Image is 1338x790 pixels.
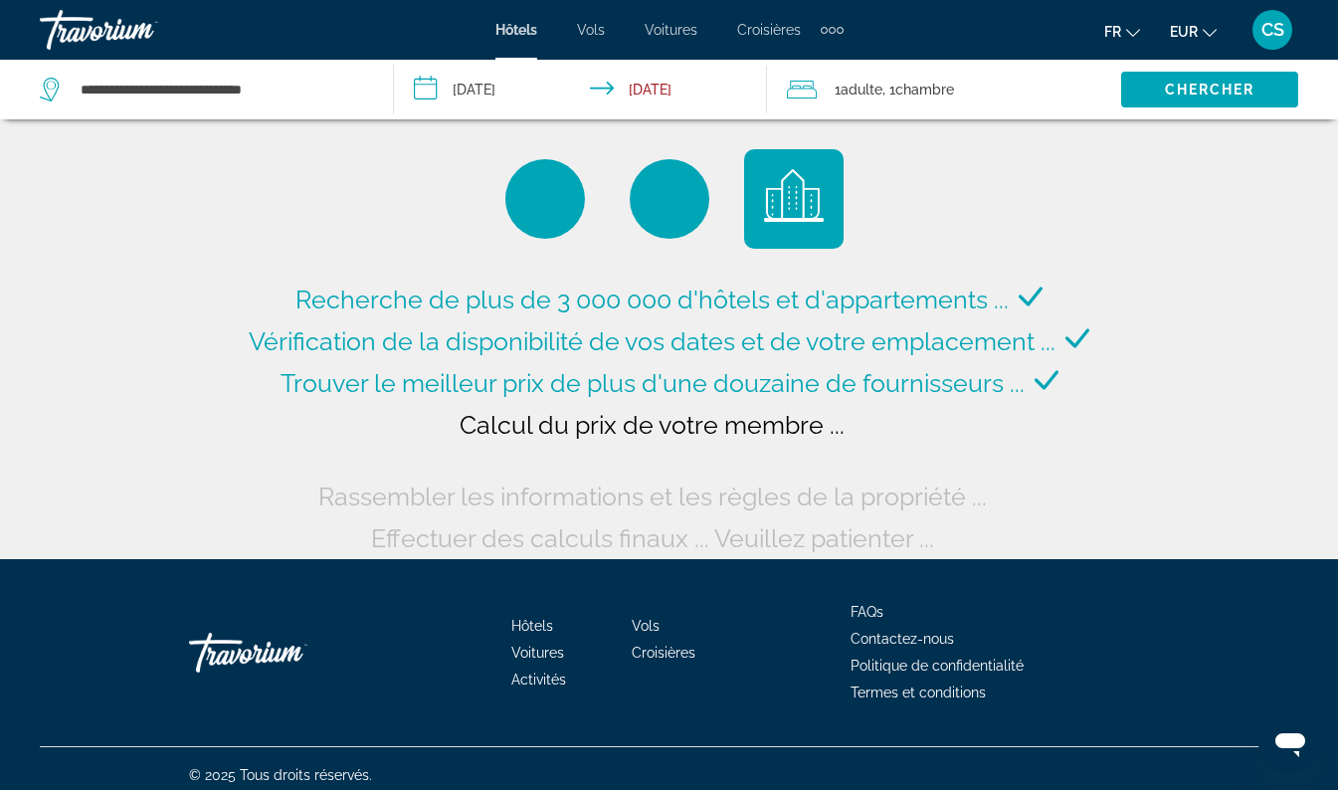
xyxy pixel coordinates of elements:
[1261,20,1284,40] span: CS
[371,523,934,553] span: Effectuer des calculs finaux ... Veuillez patienter ...
[577,22,605,38] a: Vols
[460,410,845,440] span: Calcul du prix de votre membre ...
[40,4,239,56] a: Travorium
[318,482,987,511] span: Rassembler les informations et les règles de la propriété ...
[895,82,954,98] span: Chambre
[1246,9,1298,51] button: User Menu
[841,82,882,98] span: Adulte
[495,22,537,38] a: Hôtels
[189,623,388,683] a: Travorium
[189,767,372,783] span: © 2025 Tous droits réservés.
[1170,17,1217,46] button: Change currency
[511,618,553,634] a: Hôtels
[1104,24,1121,40] span: fr
[632,618,660,634] a: Vols
[295,285,1009,314] span: Recherche de plus de 3 000 000 d'hôtels et d'appartements ...
[835,76,882,103] span: 1
[737,22,801,38] a: Croisières
[821,14,844,46] button: Extra navigation items
[851,604,883,620] a: FAQs
[1258,710,1322,774] iframe: Button to launch messaging window
[1165,82,1255,98] span: Chercher
[281,368,1025,398] span: Trouver le meilleur prix de plus d'une douzaine de fournisseurs ...
[394,60,768,119] button: Check-in date: Oct 12, 2025 Check-out date: Oct 19, 2025
[851,631,954,647] a: Contactez-nous
[511,645,564,661] a: Voitures
[1170,24,1198,40] span: EUR
[1121,72,1298,107] button: Chercher
[851,685,986,700] a: Termes et conditions
[1104,17,1140,46] button: Change language
[851,658,1024,674] a: Politique de confidentialité
[645,22,697,38] a: Voitures
[511,672,566,688] a: Activités
[632,645,695,661] a: Croisières
[767,60,1121,119] button: Travelers: 1 adult, 0 children
[882,76,954,103] span: , 1
[249,326,1055,356] span: Vérification de la disponibilité de vos dates et de votre emplacement ...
